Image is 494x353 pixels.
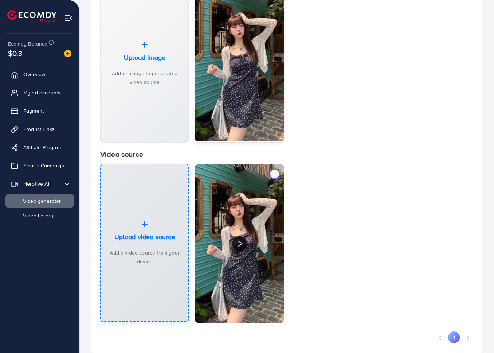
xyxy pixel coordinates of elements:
[23,71,45,78] span: Overview
[448,331,460,343] button: Go to page 1
[5,158,74,173] a: Smart+ Campaign
[5,140,74,155] a: Affiliate Program
[107,248,183,266] p: Add a video source from your device
[23,125,55,133] span: Product Links
[23,144,62,151] span: Affiliate Program
[5,176,74,191] a: Herotive AI
[64,50,71,57] img: image
[8,48,23,58] span: $0.3
[100,150,474,159] h3: Video source
[13,197,61,205] span: Video generator
[100,331,474,344] ul: Pagination
[5,104,74,118] a: Payment
[107,69,183,86] p: Add an image to generate a video source
[64,14,72,22] img: menu
[124,54,165,62] h3: Upload Image
[5,85,74,100] a: My ad accounts
[5,194,74,208] a: Video generator
[195,164,284,323] img: A woman poses playfully in front of a turquoise building.
[23,89,60,96] span: My ad accounts
[23,162,64,169] span: Smart+ Campaign
[5,208,74,223] a: Video library
[114,233,175,241] h3: Upload video source
[463,320,489,348] iframe: Chat
[5,67,74,82] a: Overview
[8,40,47,47] span: Ecomdy Balance
[13,212,53,219] span: Video library
[23,180,49,187] span: Herotive AI
[23,107,44,115] span: Payment
[7,10,56,22] img: logo
[5,122,74,136] a: Product Links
